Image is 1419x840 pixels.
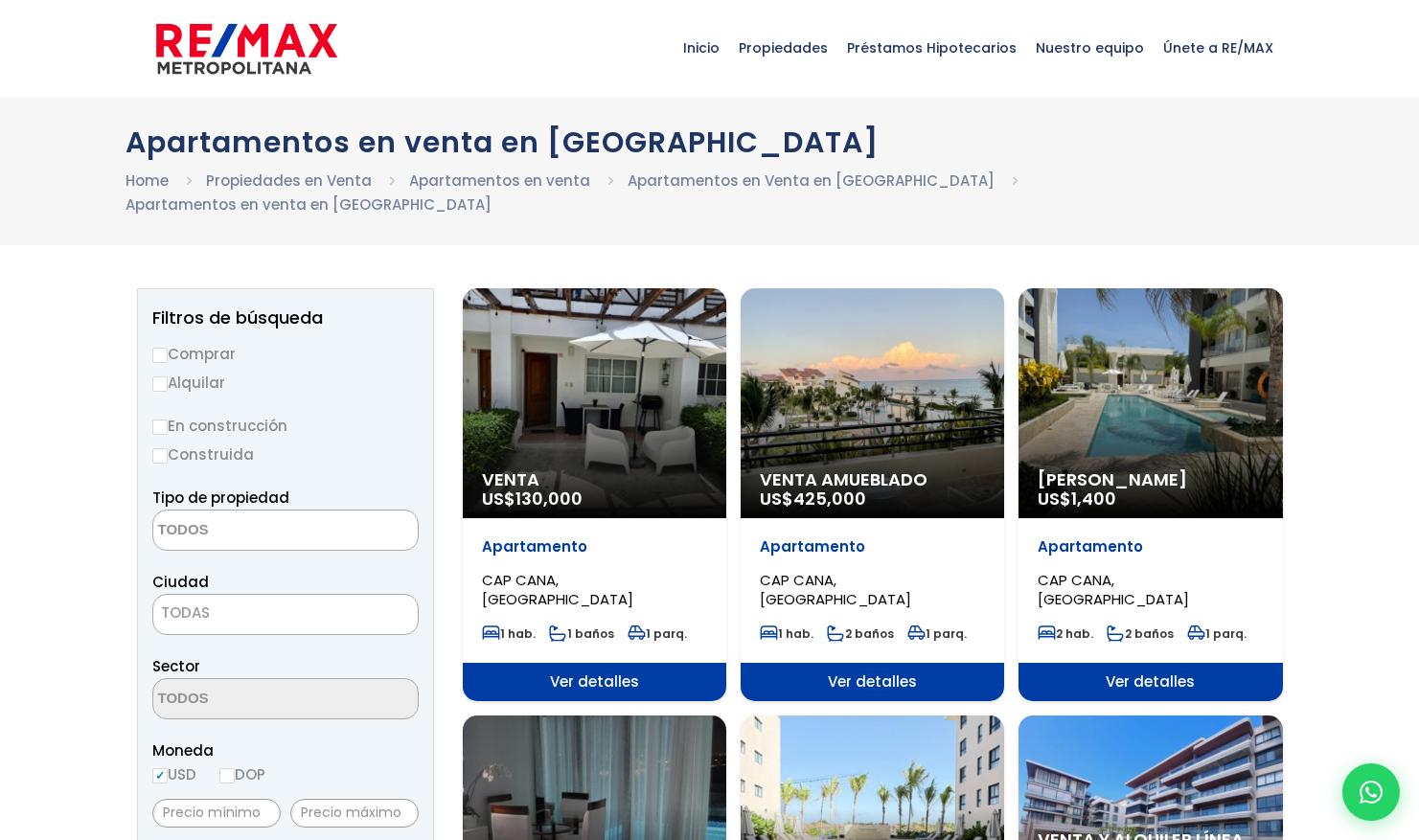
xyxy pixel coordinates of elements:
[152,342,419,366] label: Comprar
[793,487,866,511] span: 425,000
[1038,625,1093,642] span: 2 hab.
[1038,487,1116,511] span: US$
[1038,470,1263,489] span: [PERSON_NAME]
[549,625,614,642] span: 1 baños
[1038,537,1263,556] p: Apartamento
[152,308,419,328] h2: Filtros de búsqueda
[152,414,419,438] label: En construcción
[463,288,726,701] a: Venta US$130,000 Apartamento CAP CANA, [GEOGRAPHIC_DATA] 1 hab. 1 baños 1 parq. Ver detalles
[760,487,866,511] span: US$
[219,762,265,786] label: DOP
[219,768,235,783] input: DOP
[1018,288,1282,701] a: [PERSON_NAME] US$1,400 Apartamento CAP CANA, [GEOGRAPHIC_DATA] 2 hab. 2 baños 1 parq. Ver detalles
[482,470,707,489] span: Venta
[1187,625,1247,642] span: 1 parq.
[1107,625,1174,642] span: 2 baños
[153,679,339,720] textarea: Search
[152,768,168,783] input: USD
[152,594,419,635] span: TODAS
[827,625,894,642] span: 2 baños
[482,537,707,556] p: Apartamento
[126,170,169,191] a: Home
[628,625,687,642] span: 1 parq.
[760,537,985,556] p: Apartamento
[409,170,590,191] a: Apartamentos en venta
[760,570,911,609] span: CAP CANA, [GEOGRAPHIC_DATA]
[152,420,168,435] input: En construcción
[907,625,967,642] span: 1 parq.
[482,570,633,609] span: CAP CANA, [GEOGRAPHIC_DATA]
[482,487,583,511] span: US$
[1154,19,1283,77] span: Únete a RE/MAX
[126,193,492,216] li: Apartamentos en venta en [GEOGRAPHIC_DATA]
[152,572,209,592] span: Ciudad
[729,19,837,77] span: Propiedades
[760,625,813,642] span: 1 hab.
[741,663,1004,701] span: Ver detalles
[152,448,168,464] input: Construida
[152,656,200,676] span: Sector
[153,511,339,552] textarea: Search
[161,602,210,623] span: TODAS
[126,125,1294,159] h1: Apartamentos en venta en [GEOGRAPHIC_DATA]
[152,738,419,762] span: Moneda
[741,288,1004,701] a: Venta Amueblado US$425,000 Apartamento CAP CANA, [GEOGRAPHIC_DATA] 1 hab. 2 baños 1 parq. Ver det...
[760,470,985,489] span: Venta Amueblado
[152,488,289,508] span: Tipo de propiedad
[482,625,536,642] span: 1 hab.
[206,170,372,191] a: Propiedades en Venta
[152,371,419,395] label: Alquilar
[156,20,337,78] img: remax-metropolitana-logo
[1071,487,1116,511] span: 1,400
[515,487,583,511] span: 130,000
[1038,570,1189,609] span: CAP CANA, [GEOGRAPHIC_DATA]
[628,170,995,191] a: Apartamentos en Venta en [GEOGRAPHIC_DATA]
[837,19,1026,77] span: Préstamos Hipotecarios
[1018,663,1282,701] span: Ver detalles
[463,663,726,701] span: Ver detalles
[152,443,419,466] label: Construida
[152,348,168,363] input: Comprar
[1026,19,1154,77] span: Nuestro equipo
[152,762,196,786] label: USD
[152,376,168,392] input: Alquilar
[152,799,281,828] input: Precio mínimo
[290,799,419,828] input: Precio máximo
[674,19,729,77] span: Inicio
[153,600,418,626] span: TODAS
